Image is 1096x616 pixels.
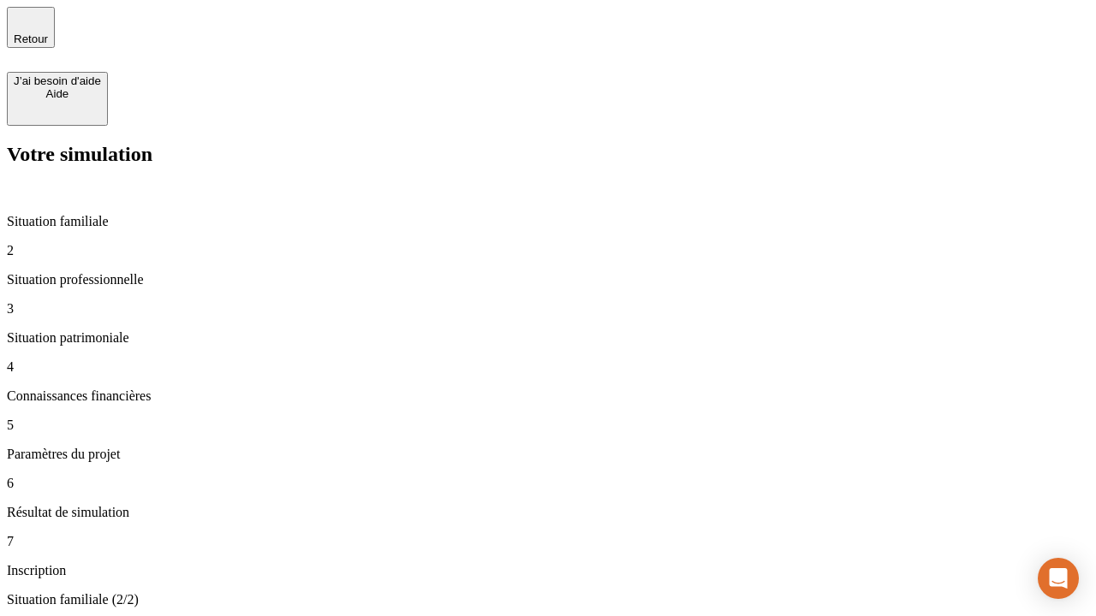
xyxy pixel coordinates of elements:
p: Situation familiale [7,214,1089,229]
p: 4 [7,359,1089,375]
p: Résultat de simulation [7,505,1089,520]
span: Retour [14,33,48,45]
div: Open Intercom Messenger [1038,558,1079,599]
p: Situation professionnelle [7,272,1089,287]
p: 2 [7,243,1089,258]
p: Inscription [7,563,1089,578]
p: 6 [7,476,1089,491]
div: Aide [14,87,101,100]
button: J’ai besoin d'aideAide [7,72,108,126]
div: J’ai besoin d'aide [14,74,101,87]
p: Paramètres du projet [7,447,1089,462]
h2: Votre simulation [7,143,1089,166]
p: Situation familiale (2/2) [7,592,1089,607]
button: Retour [7,7,55,48]
p: Connaissances financières [7,388,1089,404]
p: 5 [7,418,1089,433]
p: Situation patrimoniale [7,330,1089,346]
p: 3 [7,301,1089,317]
p: 7 [7,534,1089,549]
